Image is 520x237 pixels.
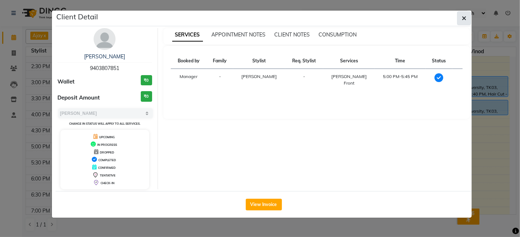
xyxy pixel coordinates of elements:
[275,31,310,38] span: CLIENT NOTES
[212,31,266,38] span: APPOINTMENT NOTES
[171,69,207,91] td: Manager
[328,73,370,86] div: [PERSON_NAME] Front
[426,53,452,69] th: Status
[233,53,285,69] th: Stylist
[285,53,323,69] th: Req. Stylist
[246,199,282,210] button: View Invoice
[241,74,277,79] span: [PERSON_NAME]
[207,69,233,91] td: -
[99,135,115,139] span: UPCOMING
[69,122,140,125] small: Change in status will apply to all services.
[97,143,117,147] span: IN PROGRESS
[141,75,152,86] h3: ₹0
[57,94,100,102] span: Deposit Amount
[100,174,116,177] span: TENTATIVE
[375,69,426,91] td: 5:00 PM-5:45 PM
[141,91,152,102] h3: ₹0
[94,28,116,50] img: avatar
[285,69,323,91] td: -
[56,11,98,22] h5: Client Detail
[90,65,119,71] span: 9403807851
[84,53,125,60] a: [PERSON_NAME]
[100,151,114,154] span: DROPPED
[101,181,114,185] span: CHECK-IN
[57,78,75,86] span: Wallet
[319,31,357,38] span: CONSUMPTION
[172,28,203,42] span: SERVICES
[98,158,116,162] span: COMPLETED
[375,53,426,69] th: Time
[171,53,207,69] th: Booked by
[207,53,233,69] th: Family
[323,53,375,69] th: Services
[98,166,116,170] span: CONFIRMED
